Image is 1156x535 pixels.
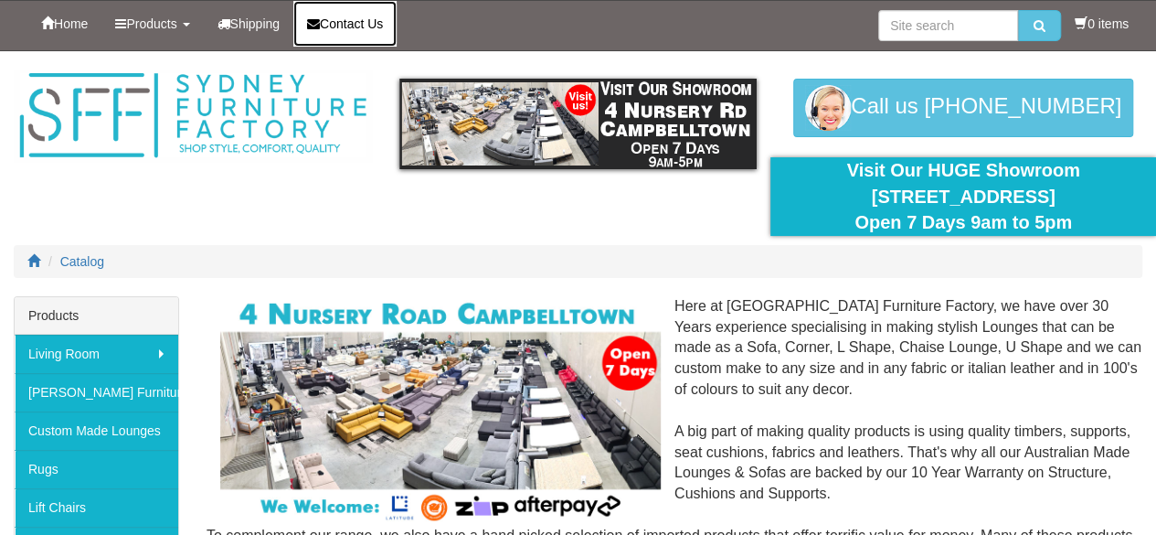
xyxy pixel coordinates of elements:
[54,16,88,31] span: Home
[230,16,281,31] span: Shipping
[320,16,383,31] span: Contact Us
[101,1,203,47] a: Products
[204,1,294,47] a: Shipping
[220,296,661,526] img: Corner Modular Lounges
[14,70,372,162] img: Sydney Furniture Factory
[60,254,104,269] a: Catalog
[126,16,176,31] span: Products
[15,450,178,488] a: Rugs
[15,412,178,450] a: Custom Made Lounges
[15,373,178,412] a: [PERSON_NAME] Furniture
[293,1,397,47] a: Contact Us
[399,79,758,169] img: showroom.gif
[784,157,1142,236] div: Visit Our HUGE Showroom [STREET_ADDRESS] Open 7 Days 9am to 5pm
[27,1,101,47] a: Home
[15,297,178,335] div: Products
[1075,15,1129,33] li: 0 items
[15,335,178,373] a: Living Room
[878,10,1018,41] input: Site search
[15,488,178,527] a: Lift Chairs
